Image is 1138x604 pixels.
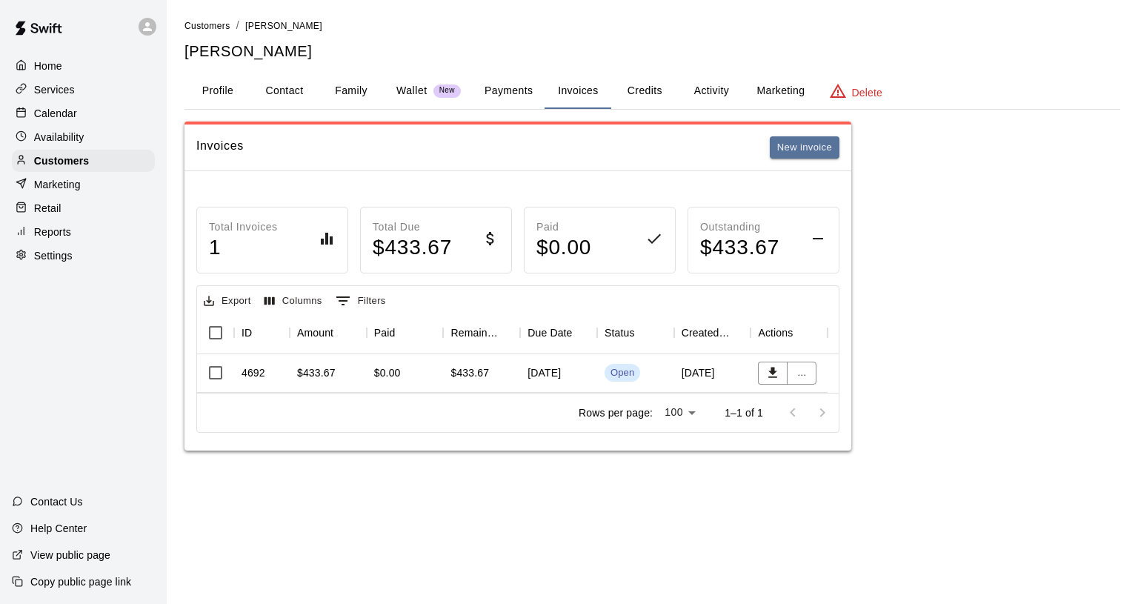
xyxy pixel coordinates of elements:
button: ... [787,362,816,385]
h4: 1 [209,235,278,261]
p: Services [34,82,75,97]
div: Remaining [450,312,499,354]
button: Sort [793,322,813,343]
div: Paid [374,312,396,354]
div: [DATE] [520,354,597,393]
div: Actions [751,312,828,354]
p: Outstanding [700,219,779,235]
a: Availability [12,126,155,148]
p: Delete [852,85,882,100]
span: New [433,86,461,96]
a: Customers [12,150,155,172]
h5: [PERSON_NAME] [184,42,1120,62]
button: Sort [252,322,273,343]
div: Actions [758,312,793,354]
button: Sort [635,322,656,343]
div: Status [605,312,635,354]
h6: Invoices [196,136,244,159]
p: 1–1 of 1 [725,405,763,420]
a: Home [12,55,155,77]
div: [DATE] [674,354,751,393]
a: Services [12,79,155,101]
h4: $ 433.67 [373,235,452,261]
p: View public page [30,548,110,562]
a: Customers [184,19,230,31]
nav: breadcrumb [184,18,1120,34]
a: Retail [12,197,155,219]
p: Help Center [30,521,87,536]
div: 4692 [242,365,265,380]
button: Profile [184,73,251,109]
p: Marketing [34,177,81,192]
button: Family [318,73,385,109]
p: Calendar [34,106,77,121]
div: Paid [367,312,444,354]
li: / [236,18,239,33]
div: Due Date [528,312,572,354]
p: Home [34,59,62,73]
div: $433.67 [297,365,336,380]
p: Reports [34,225,71,239]
a: Reports [12,221,155,243]
button: Invoices [545,73,611,109]
button: Contact [251,73,318,109]
button: Show filters [332,289,390,313]
p: Wallet [396,83,427,99]
button: Sort [573,322,593,343]
span: [PERSON_NAME] [245,21,322,31]
p: Retail [34,201,61,216]
p: Settings [34,248,73,263]
a: Marketing [12,173,155,196]
button: Credits [611,73,678,109]
div: Amount [297,312,333,354]
p: Customers [34,153,89,168]
button: Payments [473,73,545,109]
p: Total Due [373,219,452,235]
p: Rows per page: [579,405,653,420]
div: Created On [674,312,751,354]
p: Total Invoices [209,219,278,235]
p: Copy public page link [30,574,131,589]
div: Status [597,312,674,354]
button: Download PDF [758,362,788,385]
p: Paid [536,219,591,235]
div: ID [234,312,290,354]
button: Export [200,290,255,313]
button: Sort [395,322,416,343]
button: Sort [730,322,751,343]
h4: $ 0.00 [536,235,591,261]
p: Availability [34,130,84,145]
h4: $ 433.67 [700,235,779,261]
div: $433.67 [450,365,489,380]
a: Settings [12,245,155,267]
button: New invoice [770,136,839,159]
div: Created On [682,312,731,354]
button: Sort [333,322,354,343]
div: Due Date [520,312,597,354]
p: Contact Us [30,494,83,509]
div: Open [610,366,634,380]
button: Marketing [745,73,816,109]
span: Customers [184,21,230,31]
div: basic tabs example [184,73,1120,109]
div: Amount [290,312,367,354]
div: 100 [659,402,701,423]
button: Activity [678,73,745,109]
button: Sort [499,322,520,343]
a: Calendar [12,102,155,125]
div: $0.00 [374,365,401,380]
div: ID [242,312,252,354]
div: Remaining [443,312,520,354]
button: Select columns [261,290,326,313]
